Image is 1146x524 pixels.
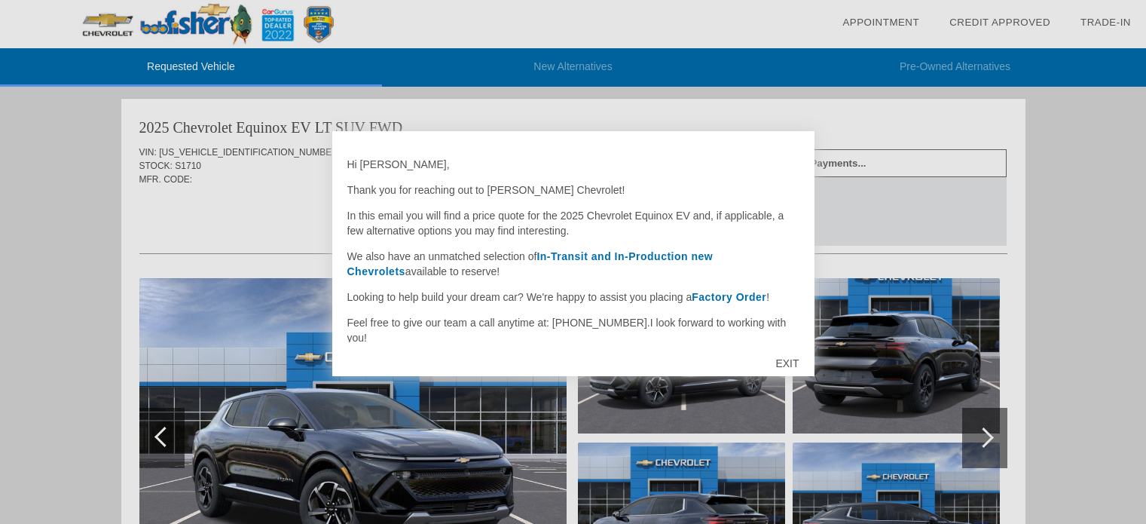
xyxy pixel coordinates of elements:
a: In-Transit and In-Production new Chevrolets [347,250,714,277]
p: I look forward to working with you! [347,315,799,345]
span: Feel free to give our team a call anytime at: [PHONE_NUMBER]. [347,317,650,329]
span: Hi [PERSON_NAME], [347,158,450,170]
a: Credit Approved [949,17,1050,28]
a: Appointment [842,17,919,28]
span: Thank you for reaching out to [PERSON_NAME] Chevrolet! [347,184,625,196]
a: Trade-In [1080,17,1131,28]
span: Looking to help build your dream car? We're happy to assist you placing a ! [347,291,770,303]
a: Factory Order [692,291,766,303]
span: We also have an unmatched selection of available to reserve! [347,250,714,277]
div: EXIT [760,341,814,386]
span: In this email you will find a price quote for the 2025 Chevrolet Equinox EV and, if applicable, a... [347,210,784,237]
